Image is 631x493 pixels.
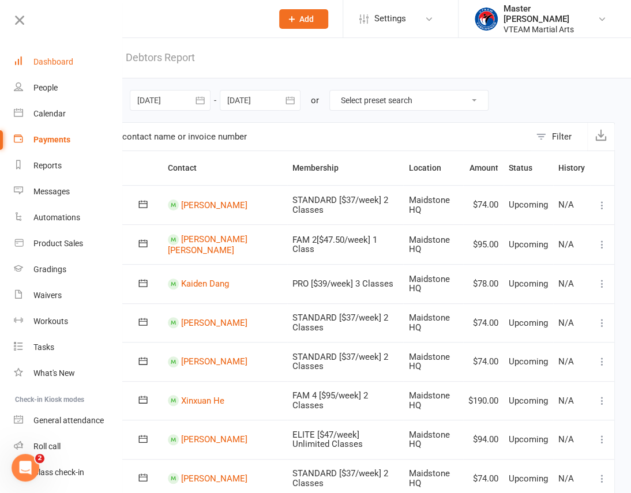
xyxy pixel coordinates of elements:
[14,49,123,75] a: Dashboard
[292,279,393,289] span: PRO [$39/week] 3 Classes
[181,356,247,367] a: [PERSON_NAME]
[463,151,504,185] th: Amount
[558,318,574,328] span: N/A
[35,454,44,463] span: 2
[509,200,548,210] span: Upcoming
[181,473,247,484] a: [PERSON_NAME]
[463,303,504,343] td: $74.00
[463,185,504,224] td: $74.00
[181,318,247,328] a: [PERSON_NAME]
[33,416,104,425] div: General attendance
[68,11,264,27] input: Search...
[14,334,123,360] a: Tasks
[374,6,406,32] span: Settings
[33,187,70,196] div: Messages
[292,390,368,411] span: FAM 4 [$95/week] 2 Classes
[403,420,463,459] td: Maidstone HQ
[475,7,498,31] img: thumb_image1628552580.png
[463,342,504,381] td: $74.00
[33,109,66,118] div: Calendar
[12,454,39,481] iframe: Intercom live chat
[558,200,574,210] span: N/A
[509,356,548,367] span: Upcoming
[552,130,572,144] div: Filter
[14,153,123,179] a: Reports
[292,235,377,255] span: FAM 2[$47.50/week] 1 Class
[509,473,548,484] span: Upcoming
[33,135,70,144] div: Payments
[463,224,504,264] td: $95.00
[33,161,62,170] div: Reports
[292,195,388,215] span: STANDARD [$37/week] 2 Classes
[504,3,598,24] div: Master [PERSON_NAME]
[14,257,123,283] a: Gradings
[403,151,463,185] th: Location
[33,343,54,352] div: Tasks
[311,93,319,107] div: or
[403,224,463,264] td: Maidstone HQ
[403,381,463,420] td: Maidstone HQ
[509,279,548,289] span: Upcoming
[287,151,403,185] th: Membership
[558,396,574,406] span: N/A
[14,205,123,231] a: Automations
[33,468,84,477] div: Class check-in
[530,123,587,150] button: Filter
[33,213,80,222] div: Automations
[56,123,530,150] input: Search by contact name or invoice number
[403,342,463,381] td: Maidstone HQ
[509,318,548,328] span: Upcoming
[33,291,62,300] div: Waivers
[403,264,463,303] td: Maidstone HQ
[558,473,574,484] span: N/A
[463,264,504,303] td: $78.00
[181,200,247,210] a: [PERSON_NAME]
[14,179,123,205] a: Messages
[509,239,548,250] span: Upcoming
[33,442,61,451] div: Roll call
[292,430,363,450] span: ELITE [$47/week] Unlimited Classes
[33,265,66,274] div: Gradings
[463,381,504,420] td: $190.00
[14,101,123,127] a: Calendar
[292,468,388,488] span: STANDARD [$37/week] 2 Classes
[553,151,590,185] th: History
[163,151,287,185] th: Contact
[292,313,388,333] span: STANDARD [$37/week] 2 Classes
[168,234,247,255] a: [PERSON_NAME] [PERSON_NAME]
[403,185,463,224] td: Maidstone HQ
[33,83,58,92] div: People
[292,352,388,372] span: STANDARD [$37/week] 2 Classes
[558,434,574,445] span: N/A
[558,279,574,289] span: N/A
[558,239,574,250] span: N/A
[14,75,123,101] a: People
[14,434,123,460] a: Roll call
[33,317,68,326] div: Workouts
[33,239,83,248] div: Product Sales
[33,368,75,378] div: What's New
[14,127,123,153] a: Payments
[504,24,598,35] div: VTEAM Martial Arts
[181,396,224,406] a: Xinxuan He
[14,360,123,386] a: What's New
[463,420,504,459] td: $94.00
[403,303,463,343] td: Maidstone HQ
[14,408,123,434] a: General attendance kiosk mode
[504,151,553,185] th: Status
[14,231,123,257] a: Product Sales
[509,396,548,406] span: Upcoming
[181,434,247,445] a: [PERSON_NAME]
[279,9,328,29] button: Add
[509,434,548,445] span: Upcoming
[14,308,123,334] a: Workouts
[126,38,195,78] a: Debtors Report
[33,57,73,66] div: Dashboard
[82,151,163,185] th: Due
[14,460,123,486] a: Class kiosk mode
[299,14,314,24] span: Add
[181,279,229,289] a: Kaiden Dang
[14,283,123,308] a: Waivers
[558,356,574,367] span: N/A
